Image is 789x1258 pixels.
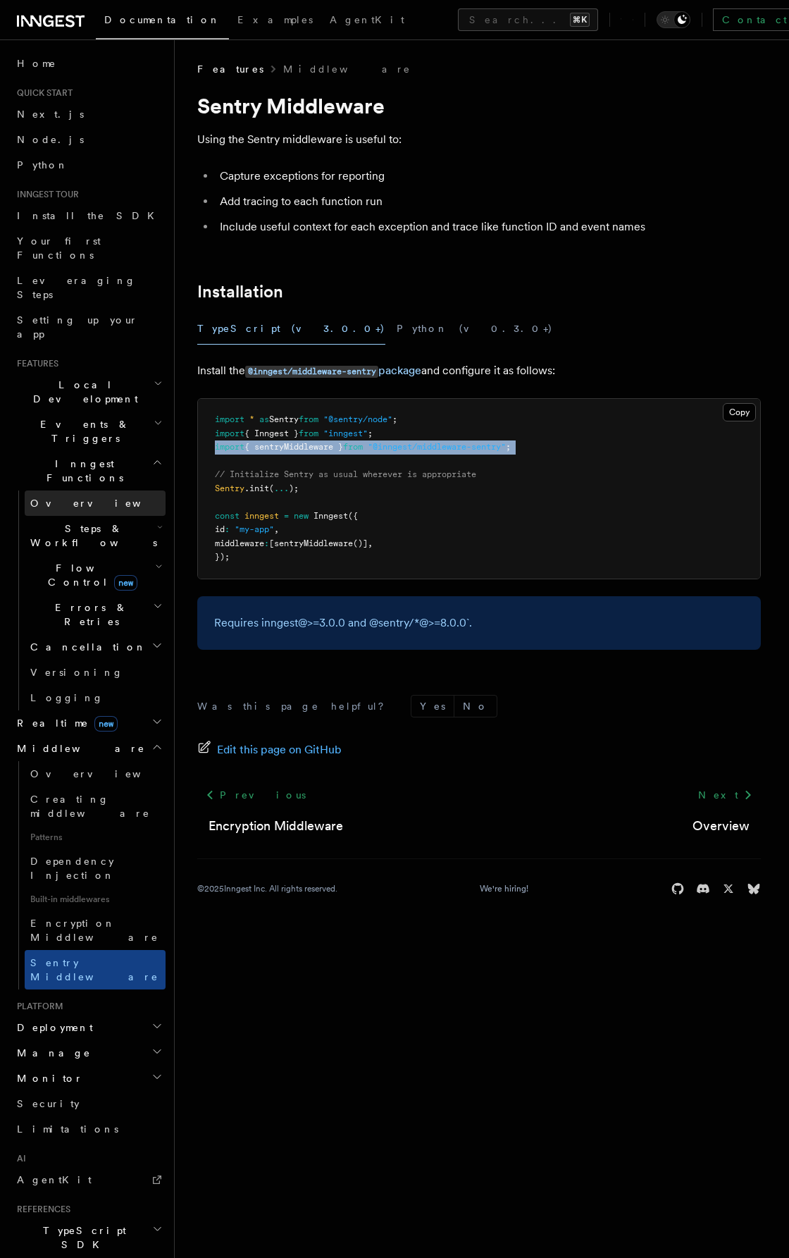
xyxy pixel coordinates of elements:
button: Errors & Retries [25,595,166,634]
span: References [11,1204,70,1215]
p: Requires inngest@>=3.0.0 and @sentry/*@>=8.0.0`. [214,613,744,633]
span: from [299,414,318,424]
li: Include useful context for each exception and trace like function ID and event names [216,217,761,237]
span: Setting up your app [17,314,138,340]
span: Next.js [17,109,84,120]
a: Dependency Injection [25,849,166,888]
span: import [215,414,244,424]
button: Inngest Functions [11,451,166,491]
a: Node.js [11,127,166,152]
span: ( [269,483,274,493]
span: new [94,716,118,732]
div: © 2025 Inngest Inc. All rights reserved. [197,883,337,894]
span: Events & Triggers [11,417,154,445]
span: Cancellation [25,640,147,654]
span: Realtime [11,716,118,730]
button: Python (v0.3.0+) [397,313,553,345]
span: id [215,524,225,534]
span: Local Development [11,378,154,406]
a: Next.js [11,101,166,127]
kbd: ⌘K [570,13,590,27]
span: import [215,428,244,438]
button: Search...⌘K [458,8,598,31]
li: Add tracing to each function run [216,192,761,211]
h1: Sentry Middleware [197,93,761,118]
span: Quick start [11,87,73,99]
button: No [454,696,497,717]
span: "inngest" [323,428,368,438]
div: Middleware [11,761,166,989]
a: Limitations [11,1116,166,1142]
span: Security [17,1098,80,1109]
div: Inngest Functions [11,491,166,710]
a: Next [690,782,761,808]
a: AgentKit [321,4,413,38]
a: Install the SDK [11,203,166,228]
span: Errors & Retries [25,600,153,629]
a: We're hiring! [480,883,528,894]
span: from [299,428,318,438]
span: ({ [348,511,358,521]
span: .init [244,483,269,493]
span: "my-app" [235,524,274,534]
span: : [264,538,269,548]
span: Limitations [17,1123,118,1135]
span: new [294,511,309,521]
span: Steps & Workflows [25,522,157,550]
span: AgentKit [330,14,404,25]
p: Using the Sentry middleware is useful to: [197,130,761,149]
a: Your first Functions [11,228,166,268]
span: Creating middleware [30,794,150,819]
span: Logging [30,692,104,703]
span: ; [392,414,397,424]
span: AI [11,1153,26,1164]
button: Yes [411,696,454,717]
span: AgentKit [17,1174,92,1185]
span: Sentry [269,414,299,424]
a: Edit this page on GitHub [197,740,342,760]
a: Encryption Middleware [209,816,343,836]
span: ); [289,483,299,493]
button: Monitor [11,1066,166,1091]
a: Middleware [283,62,411,76]
button: TypeScript SDK [11,1218,166,1257]
span: import [215,442,244,452]
span: Manage [11,1046,91,1060]
a: Installation [197,282,283,302]
a: Home [11,51,166,76]
a: Overview [25,761,166,787]
span: Edit this page on GitHub [217,740,342,760]
span: Patterns [25,826,166,849]
a: Python [11,152,166,178]
span: Middleware [11,741,145,756]
span: Sentry [215,483,244,493]
span: Node.js [17,134,84,145]
span: "@sentry/node" [323,414,392,424]
a: @inngest/middleware-sentrypackage [245,364,421,377]
button: Events & Triggers [11,412,166,451]
span: Monitor [11,1071,83,1085]
span: = [284,511,289,521]
button: Copy [723,403,756,421]
span: Built-in middlewares [25,888,166,911]
a: Setting up your app [11,307,166,347]
li: Capture exceptions for reporting [216,166,761,186]
a: Examples [229,4,321,38]
span: Inngest Functions [11,457,152,485]
code: @inngest/middleware-sentry [245,366,378,378]
a: Documentation [96,4,229,39]
span: as [259,414,269,424]
span: Documentation [104,14,220,25]
span: Sentry Middleware [30,957,159,982]
span: Encryption Middleware [30,918,159,943]
span: Python [17,159,68,171]
span: Home [17,56,56,70]
span: ... [274,483,289,493]
span: ; [368,428,373,438]
span: sentryMiddleware [274,538,353,548]
span: Inngest [313,511,348,521]
span: [ [269,538,274,548]
span: from [343,442,363,452]
span: inngest [244,511,279,521]
span: Examples [237,14,313,25]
